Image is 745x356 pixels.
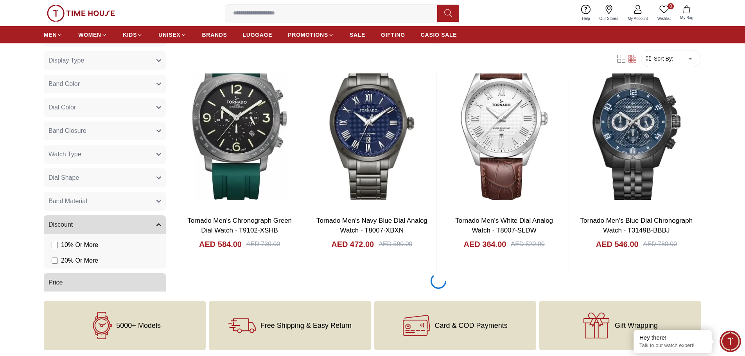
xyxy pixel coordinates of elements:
a: Our Stores [595,3,623,23]
button: Price [44,273,166,292]
a: Tornado Men's Chronograph Green Dial Watch - T9102-XSHB [187,217,292,234]
span: 20 % Or More [61,256,98,265]
button: My Bag [675,4,698,22]
span: Card & COD Payments [435,322,508,329]
h4: AED 472.00 [331,239,374,250]
a: LUGGAGE [243,28,273,42]
a: Tornado Men's White Dial Analog Watch - T8007-SLDW [455,217,553,234]
span: My Account [625,16,651,21]
span: PROMOTIONS [288,31,328,39]
span: Dial Color [48,103,76,112]
div: AED 520.00 [511,240,544,249]
img: Tornado Men's White Dial Analog Watch - T8007-SLDW [440,41,569,209]
button: Dial Color [44,98,166,117]
a: GIFTING [381,28,405,42]
input: 10% Or More [52,242,58,248]
span: 0 [668,3,674,9]
span: Free Shipping & Easy Return [260,322,352,329]
button: Discount [44,215,166,234]
a: PROMOTIONS [288,28,334,42]
input: 20% Or More [52,258,58,264]
span: Watch Type [48,150,81,159]
span: KIDS [123,31,137,39]
span: LUGGAGE [243,31,273,39]
button: Band Color [44,75,166,93]
a: Tornado Men's Navy Blue Dial Analog Watch - T8007-XBXN [316,217,427,234]
button: Band Closure [44,122,166,140]
button: Display Type [44,51,166,70]
div: Hey there! [639,334,706,342]
a: MEN [44,28,63,42]
a: UNISEX [158,28,186,42]
button: Watch Type [44,145,166,164]
span: Gift Wrapping [615,322,658,329]
span: Discount [48,220,73,229]
p: Talk to our watch expert! [639,342,706,349]
img: Tornado Men's Chronograph Green Dial Watch - T9102-XSHB [175,41,304,209]
span: UNISEX [158,31,180,39]
img: Tornado Men's Blue Dial Chronograph Watch - T3149B-BBBJ [572,41,701,209]
span: BRANDS [202,31,227,39]
span: Display Type [48,56,84,65]
h4: AED 546.00 [596,239,639,250]
div: AED 730.00 [246,240,280,249]
span: Help [579,16,593,21]
span: Our Stores [596,16,621,21]
a: WOMEN [78,28,107,42]
span: Sort By: [652,55,673,63]
h4: AED 584.00 [199,239,242,250]
a: BRANDS [202,28,227,42]
span: 10 % Or More [61,240,98,250]
div: AED 780.00 [643,240,677,249]
a: SALE [350,28,365,42]
h4: AED 364.00 [464,239,506,250]
span: MEN [44,31,57,39]
a: Help [577,3,595,23]
a: CASIO SALE [421,28,457,42]
span: CASIO SALE [421,31,457,39]
span: SALE [350,31,365,39]
span: My Bag [677,15,697,21]
img: ... [47,5,115,22]
img: Tornado Men's Navy Blue Dial Analog Watch - T8007-XBXN [307,41,436,209]
div: AED 590.00 [379,240,412,249]
span: Band Closure [48,126,86,136]
button: Dial Shape [44,168,166,187]
span: GIFTING [381,31,405,39]
span: Band Material [48,197,87,206]
span: Dial Shape [48,173,79,182]
a: 0Wishlist [653,3,675,23]
a: Tornado Men's Blue Dial Chronograph Watch - T3149B-BBBJ [580,217,693,234]
button: Sort By: [644,55,673,63]
span: Wishlist [654,16,674,21]
span: WOMEN [78,31,101,39]
span: Price [48,278,63,287]
button: Band Material [44,192,166,211]
div: Chat Widget [720,331,741,352]
span: Band Color [48,79,80,89]
a: KIDS [123,28,143,42]
span: 5000+ Models [116,322,161,329]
